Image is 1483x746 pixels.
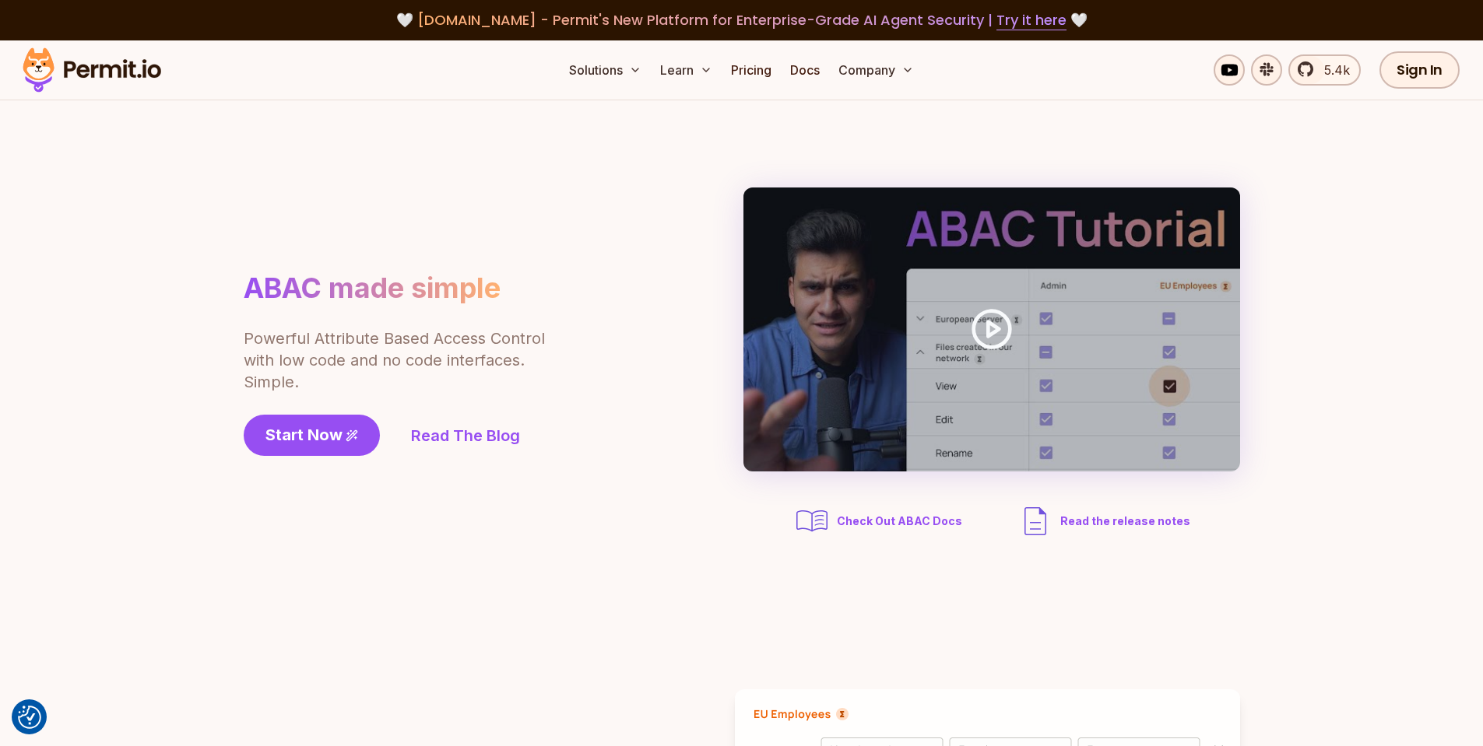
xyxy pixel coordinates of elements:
span: Start Now [265,424,343,446]
a: Sign In [1379,51,1460,89]
a: Start Now [244,415,380,456]
span: [DOMAIN_NAME] - Permit's New Platform for Enterprise-Grade AI Agent Security | [417,10,1067,30]
img: abac docs [793,503,831,540]
a: Read the release notes [1017,503,1190,540]
p: Powerful Attribute Based Access Control with low code and no code interfaces. Simple. [244,327,547,393]
button: Learn [654,54,719,86]
div: 🤍 🤍 [37,9,1446,31]
a: Read The Blog [411,425,520,447]
img: description [1017,503,1054,540]
button: Consent Preferences [18,706,41,729]
img: Revisit consent button [18,706,41,729]
a: Check Out ABAC Docs [793,503,967,540]
span: 5.4k [1315,61,1350,79]
a: Try it here [996,10,1067,30]
a: 5.4k [1288,54,1361,86]
a: Pricing [725,54,778,86]
a: Docs [784,54,826,86]
img: Permit logo [16,44,168,96]
button: Solutions [563,54,648,86]
h1: ABAC made simple [244,271,501,306]
span: Check Out ABAC Docs [837,513,962,529]
button: Company [832,54,920,86]
span: Read the release notes [1060,513,1190,529]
